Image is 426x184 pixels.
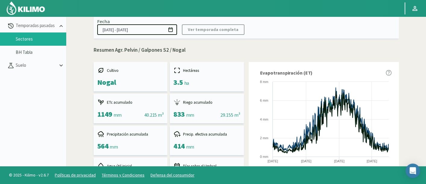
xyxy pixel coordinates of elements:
input: dd/mm/yyyy - dd/mm/yyyy [97,24,177,35]
text: 4 mm [260,118,268,121]
span: mm [113,112,122,118]
span: Evapotranspiración (ET) [260,69,313,76]
div: Hectáreas [173,67,240,74]
span: ha [184,80,189,86]
span: 3.5 [173,78,183,87]
span: Nogal [97,78,116,87]
text: 6 mm [260,99,268,102]
text: [DATE] [334,159,344,163]
kil-mini-card: report-summary-cards.ACCUMULATED_IRRIGATION [170,94,244,123]
a: Sectores [16,36,66,42]
kil-mini-card: report-summary-cards.CROP [94,62,168,91]
kil-mini-card: report-summary-cards.ACCUMULATED_EFFECTIVE_PRECIPITATION [170,126,244,155]
text: 0 mm [260,155,268,158]
a: Defensa del consumidor [151,172,194,178]
div: Días sobre el Umbral [173,162,240,170]
div: Precipitación acumulada [97,130,164,138]
p: Suelo [14,62,58,69]
div: ETc acumulado [97,99,164,106]
span: 1149 [97,109,112,119]
a: BH Tabla [16,50,66,55]
text: [DATE] [301,159,311,163]
a: Políticas de privacidad [55,172,96,178]
text: [DATE] [366,159,377,163]
span: © 2025 - Kilimo - v2.6.7 [6,172,52,178]
div: 29.155 m³ [220,111,240,118]
span: mm [186,112,194,118]
p: Temporadas pasadas [14,22,58,29]
div: Fecha [97,18,110,24]
kil-mini-card: report-summary-cards.ACCUMULATED_PRECIPITATION [94,126,168,155]
div: Riego acumulado [173,99,240,106]
kil-mini-card: report-summary-cards.ACCUMULATED_ETC [94,94,168,123]
span: 564 [97,141,109,151]
a: Términos y Condiciones [102,172,145,178]
div: Open Intercom Messenger [406,164,420,178]
span: 414 [173,141,185,151]
div: Agua útil inicial [97,162,164,170]
img: Kilimo [6,1,45,15]
text: 8 mm [260,80,268,84]
span: mm [186,144,194,150]
kil-mini-card: report-summary-cards.HECTARES [170,62,244,91]
div: Precip. efectiva acumulada [173,130,240,138]
p: Resumen Agr. Pelvin / Galpones S2 / Nogal [94,46,399,54]
text: 2 mm [260,136,268,140]
text: [DATE] [267,159,278,163]
div: Cultivo [97,67,164,74]
span: mm [110,144,118,150]
div: 40.215 m³ [144,111,164,118]
span: 833 [173,109,185,119]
